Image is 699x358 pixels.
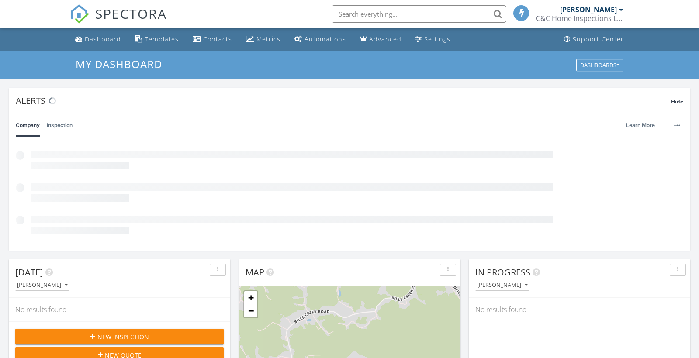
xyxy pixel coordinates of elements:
[131,31,182,48] a: Templates
[671,98,683,105] span: Hide
[72,31,125,48] a: Dashboard
[305,35,346,43] div: Automations
[189,31,235,48] a: Contacts
[674,124,680,126] img: ellipsis-632cfdd7c38ec3a7d453.svg
[246,266,264,278] span: Map
[97,332,149,341] span: New Inspection
[256,35,280,43] div: Metrics
[15,329,224,344] button: New Inspection
[203,35,232,43] div: Contacts
[412,31,454,48] a: Settings
[15,266,43,278] span: [DATE]
[17,282,68,288] div: [PERSON_NAME]
[560,5,617,14] div: [PERSON_NAME]
[576,59,623,71] button: Dashboards
[475,279,529,291] button: [PERSON_NAME]
[47,114,73,137] a: Inspection
[16,114,40,137] a: Company
[244,304,257,317] a: Zoom out
[70,4,89,24] img: The Best Home Inspection Software - Spectora
[626,121,660,130] a: Learn More
[242,31,284,48] a: Metrics
[145,35,179,43] div: Templates
[85,35,121,43] div: Dashboard
[424,35,450,43] div: Settings
[580,62,619,68] div: Dashboards
[70,12,167,30] a: SPECTORA
[76,57,162,71] span: My Dashboard
[16,95,671,107] div: Alerts
[369,35,401,43] div: Advanced
[356,31,405,48] a: Advanced
[573,35,624,43] div: Support Center
[561,31,627,48] a: Support Center
[332,5,506,23] input: Search everything...
[95,4,167,23] span: SPECTORA
[475,266,530,278] span: In Progress
[15,279,69,291] button: [PERSON_NAME]
[9,298,230,321] div: No results found
[536,14,623,23] div: C&C Home Inspections LLC
[244,291,257,304] a: Zoom in
[477,282,528,288] div: [PERSON_NAME]
[469,298,690,321] div: No results found
[291,31,349,48] a: Automations (Basic)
